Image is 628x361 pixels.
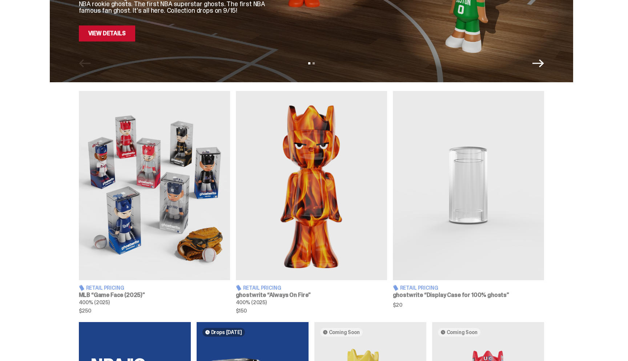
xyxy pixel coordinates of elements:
a: Always On Fire Retail Pricing [236,91,387,313]
span: Retail Pricing [400,285,438,290]
span: 400% (2025) [236,299,267,306]
button: View slide 2 [313,62,315,64]
a: Display Case for 100% ghosts Retail Pricing [393,91,544,313]
button: View slide 1 [308,62,310,64]
h3: ghostwrite “Display Case for 100% ghosts” [393,292,544,298]
span: Retail Pricing [243,285,281,290]
span: $150 [236,308,387,313]
span: Coming Soon [329,329,360,335]
img: Always On Fire [236,91,387,280]
a: Game Face (2025) Retail Pricing [79,91,230,313]
span: Retail Pricing [86,285,124,290]
span: $20 [393,302,544,308]
a: View Details [79,25,135,41]
span: 400% (2025) [79,299,110,306]
span: Drops [DATE] [211,329,242,335]
span: Coming Soon [447,329,478,335]
h3: ghostwrite “Always On Fire” [236,292,387,298]
span: $250 [79,308,230,313]
img: Display Case for 100% ghosts [393,91,544,280]
button: Next [532,57,544,69]
img: Game Face (2025) [79,91,230,280]
h3: MLB “Game Face (2025)” [79,292,230,298]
